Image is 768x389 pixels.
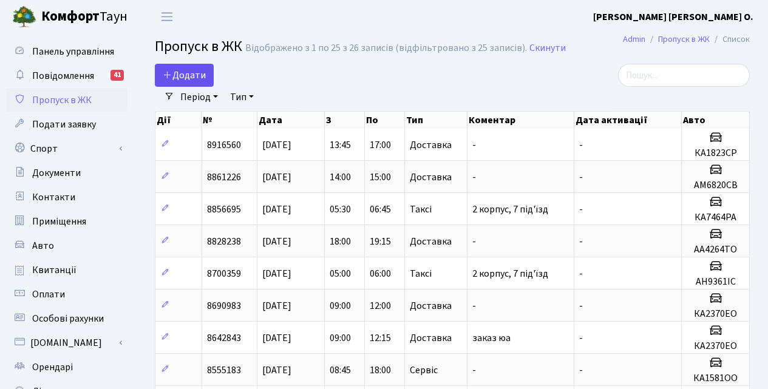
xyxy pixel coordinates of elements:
[32,360,73,374] span: Орендарі
[370,203,391,216] span: 06:45
[207,267,241,280] span: 8700359
[32,166,81,180] span: Документи
[32,239,54,252] span: Авто
[207,171,241,184] span: 8861226
[262,331,291,345] span: [DATE]
[6,64,127,88] a: Повідомлення41
[32,191,75,204] span: Контакти
[41,7,127,27] span: Таун
[370,138,391,152] span: 17:00
[467,112,574,129] th: Коментар
[41,7,100,26] b: Комфорт
[110,70,124,81] div: 41
[6,234,127,258] a: Авто
[225,87,259,107] a: Тип
[410,333,452,343] span: Доставка
[658,33,710,46] a: Пропуск в ЖК
[710,33,750,46] li: Список
[579,235,583,248] span: -
[330,364,351,377] span: 08:45
[163,69,206,82] span: Додати
[207,364,241,377] span: 8555183
[370,299,391,313] span: 12:00
[262,267,291,280] span: [DATE]
[6,112,127,137] a: Подати заявку
[687,180,744,191] h5: АМ6820СВ
[32,118,96,131] span: Подати заявку
[410,237,452,246] span: Доставка
[6,331,127,355] a: [DOMAIN_NAME]
[618,64,750,87] input: Пошук...
[207,299,241,313] span: 8690983
[410,301,452,311] span: Доставка
[32,93,92,107] span: Пропуск в ЖК
[325,112,365,129] th: З
[262,299,291,313] span: [DATE]
[12,5,36,29] img: logo.png
[370,331,391,345] span: 12:15
[330,138,351,152] span: 13:45
[410,269,432,279] span: Таксі
[370,267,391,280] span: 06:00
[262,171,291,184] span: [DATE]
[405,112,467,129] th: Тип
[410,172,452,182] span: Доставка
[687,308,744,320] h5: КА2370ЕО
[472,203,548,216] span: 2 корпус, 7 під'їзд
[155,64,214,87] a: Додати
[262,364,291,377] span: [DATE]
[574,112,682,129] th: Дата активації
[410,365,438,375] span: Сервіс
[330,171,351,184] span: 14:00
[682,112,750,129] th: Авто
[6,258,127,282] a: Квитанції
[687,244,744,255] h5: AA4264TO
[579,364,583,377] span: -
[605,27,768,52] nav: breadcrumb
[370,364,391,377] span: 18:00
[472,267,548,280] span: 2 корпус, 7 під'їзд
[6,137,127,161] a: Спорт
[175,87,223,107] a: Період
[207,235,241,248] span: 8828238
[365,112,405,129] th: По
[202,112,257,129] th: №
[330,299,351,313] span: 09:00
[687,340,744,352] h5: КА2370ЕО
[472,138,476,152] span: -
[152,7,182,27] button: Переключити навігацію
[155,112,202,129] th: Дії
[579,267,583,280] span: -
[472,364,476,377] span: -
[245,42,527,54] div: Відображено з 1 по 25 з 26 записів (відфільтровано з 25 записів).
[410,205,432,214] span: Таксі
[330,267,351,280] span: 05:00
[472,171,476,184] span: -
[687,212,744,223] h5: КА7464РА
[155,36,242,57] span: Пропуск в ЖК
[207,203,241,216] span: 8856695
[32,69,94,83] span: Повідомлення
[6,355,127,379] a: Орендарі
[529,42,566,54] a: Скинути
[687,373,744,384] h5: КА1581ОО
[32,45,114,58] span: Панель управління
[370,171,391,184] span: 15:00
[262,235,291,248] span: [DATE]
[330,331,351,345] span: 09:00
[593,10,753,24] a: [PERSON_NAME] [PERSON_NAME] О.
[472,299,476,313] span: -
[6,88,127,112] a: Пропуск в ЖК
[579,203,583,216] span: -
[207,138,241,152] span: 8916560
[6,161,127,185] a: Документи
[6,185,127,209] a: Контакти
[579,138,583,152] span: -
[6,306,127,331] a: Особові рахунки
[32,288,65,301] span: Оплати
[6,282,127,306] a: Оплати
[32,215,86,228] span: Приміщення
[623,33,645,46] a: Admin
[257,112,325,129] th: Дата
